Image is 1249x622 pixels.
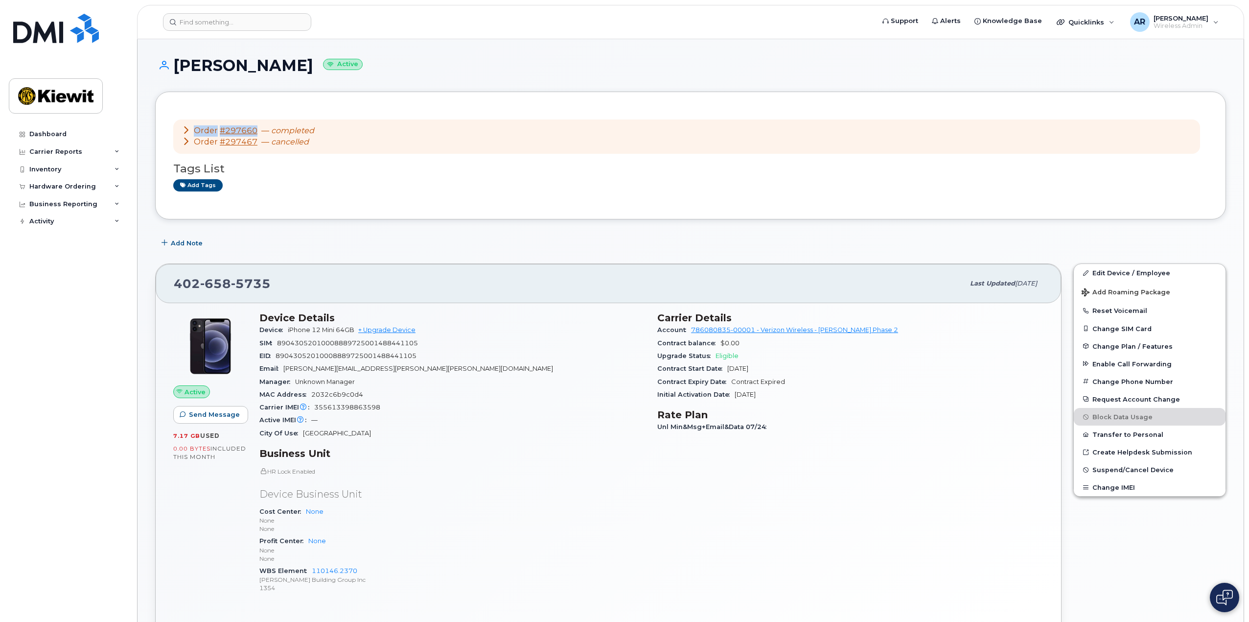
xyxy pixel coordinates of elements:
span: 402 [174,276,271,291]
a: #297467 [220,137,257,146]
p: None [259,546,646,554]
span: Change Plan / Features [1092,342,1173,350]
h3: Device Details [259,312,646,324]
span: Account [657,326,691,334]
p: None [259,525,646,533]
h3: Rate Plan [657,409,1043,421]
span: EID [259,352,276,359]
span: Active IMEI [259,416,311,424]
span: Unknown Manager [295,378,355,385]
span: [GEOGRAPHIC_DATA] [303,430,371,437]
span: 89043052010008889725001488441105 [276,352,416,359]
button: Request Account Change [1074,390,1226,408]
span: included this month [173,445,246,461]
span: — [311,416,318,424]
a: + Upgrade Device [358,326,416,334]
span: SIM [259,339,277,347]
p: 1354 [259,584,646,592]
span: Contract Expired [731,378,785,385]
button: Change Plan / Features [1074,337,1226,355]
p: Device Business Unit [259,487,646,502]
span: Enable Call Forwarding [1092,360,1172,367]
img: Open chat [1216,590,1233,605]
h1: [PERSON_NAME] [155,57,1226,74]
span: City Of Use [259,430,303,437]
span: Contract Start Date [657,365,727,372]
button: Suspend/Cancel Device [1074,461,1226,478]
span: 658 [200,276,231,291]
span: Order [194,126,218,135]
small: Active [323,59,363,70]
span: used [200,432,220,439]
h3: Business Unit [259,448,646,459]
span: 7.17 GB [173,432,200,439]
span: Eligible [716,352,739,359]
span: — [261,137,309,146]
p: None [259,554,646,563]
a: 110146.2370 [312,567,357,574]
span: MAC Address [259,391,311,398]
span: Add Roaming Package [1082,288,1170,298]
a: #297660 [220,126,257,135]
em: cancelled [271,137,309,146]
button: Change IMEI [1074,478,1226,496]
p: [PERSON_NAME] Building Group Inc [259,575,646,584]
button: Transfer to Personal [1074,426,1226,443]
button: Reset Voicemail [1074,302,1226,319]
span: Upgrade Status [657,352,716,359]
button: Add Note [155,234,211,252]
span: [DATE] [727,365,748,372]
span: Carrier IMEI [259,404,314,411]
a: None [306,508,324,515]
h3: Carrier Details [657,312,1043,324]
span: — [261,126,314,135]
span: 2032c6b9c0d4 [311,391,363,398]
button: Send Message [173,406,248,424]
a: Create Helpdesk Submission [1074,443,1226,461]
span: Last updated [970,280,1015,287]
span: 355613398863598 [314,404,380,411]
em: completed [271,126,314,135]
span: Profit Center [259,537,308,545]
a: 786080835-00001 - Verizon Wireless - [PERSON_NAME] Phase 2 [691,326,898,334]
p: None [259,516,646,525]
button: Change Phone Number [1074,373,1226,390]
span: Initial Activation Date [657,391,735,398]
button: Change SIM Card [1074,320,1226,337]
span: Device [259,326,288,334]
img: iPhone_12.jpg [181,317,240,376]
span: WBS Element [259,567,312,574]
span: [DATE] [735,391,756,398]
span: 89043052010008889725001488441105 [277,339,418,347]
span: Email [259,365,283,372]
button: Block Data Usage [1074,408,1226,426]
p: HR Lock Enabled [259,467,646,476]
span: [DATE] [1015,280,1037,287]
span: Add Note [171,239,203,248]
span: Suspend/Cancel Device [1092,466,1174,474]
span: Cost Center [259,508,306,515]
span: [PERSON_NAME][EMAIL_ADDRESS][PERSON_NAME][PERSON_NAME][DOMAIN_NAME] [283,365,553,372]
span: iPhone 12 Mini 64GB [288,326,354,334]
span: Contract balance [657,339,720,347]
span: Order [194,137,218,146]
button: Add Roaming Package [1074,282,1226,302]
span: Active [185,387,206,397]
span: 0.00 Bytes [173,445,210,452]
span: Manager [259,378,295,385]
span: 5735 [231,276,271,291]
span: Send Message [189,410,240,419]
h3: Tags List [173,163,1208,175]
span: $0.00 [720,339,740,347]
a: None [308,537,326,545]
a: Edit Device / Employee [1074,264,1226,282]
span: Contract Expiry Date [657,378,731,385]
button: Enable Call Forwarding [1074,355,1226,373]
span: Unl Min&Msg+Email&Data 07/24 [657,423,771,431]
a: Add tags [173,179,223,191]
